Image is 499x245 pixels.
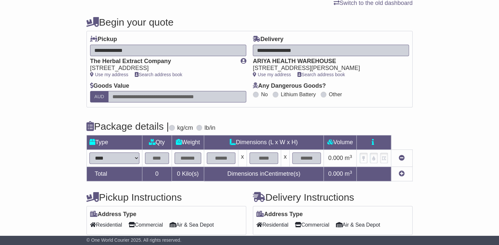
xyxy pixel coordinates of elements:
a: Add new item [399,170,405,177]
a: Use my address [90,72,128,77]
div: The Herbal Extract Company [90,58,234,65]
label: lb/in [204,124,215,132]
label: Address Type [90,211,136,218]
span: Commercial [295,220,329,230]
a: Use my address [253,72,291,77]
span: 0.000 [328,170,343,177]
label: kg/cm [177,124,193,132]
h4: Begin your quote [86,17,413,28]
span: Air & Sea Depot [336,220,380,230]
label: Pickup [90,36,117,43]
span: 0.000 [328,155,343,161]
span: Air & Sea Depot [170,220,214,230]
h4: Pickup Instructions [86,192,246,203]
td: Weight [172,135,204,150]
label: Goods Value [90,82,129,90]
sup: 3 [349,170,352,175]
label: AUD [90,91,108,102]
h4: Delivery Instructions [253,192,413,203]
td: 0 [142,167,172,181]
div: ARIYA HEALTH WAREHOUSE [253,58,402,65]
a: Remove this item [399,155,405,161]
span: Commercial [129,220,163,230]
span: Residential [90,220,122,230]
sup: 3 [349,154,352,159]
a: Search address book [135,72,182,77]
td: x [281,150,289,167]
label: No [261,91,268,98]
label: Lithium Battery [281,91,316,98]
td: Total [87,167,142,181]
span: 0 [177,170,180,177]
span: m [345,170,352,177]
div: [STREET_ADDRESS] [90,65,234,72]
td: Kilo(s) [172,167,204,181]
span: © One World Courier 2025. All rights reserved. [86,237,181,243]
h4: Package details | [86,121,169,132]
td: Type [87,135,142,150]
span: m [345,155,352,161]
td: Volume [323,135,356,150]
label: Address Type [256,211,303,218]
label: Delivery [253,36,283,43]
a: Search address book [297,72,345,77]
td: Dimensions (L x W x H) [204,135,323,150]
td: Qty [142,135,172,150]
td: x [238,150,247,167]
span: Residential [256,220,288,230]
label: Other [329,91,342,98]
label: Any Dangerous Goods? [253,82,326,90]
div: [STREET_ADDRESS][PERSON_NAME] [253,65,402,72]
td: Dimensions in Centimetre(s) [204,167,323,181]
